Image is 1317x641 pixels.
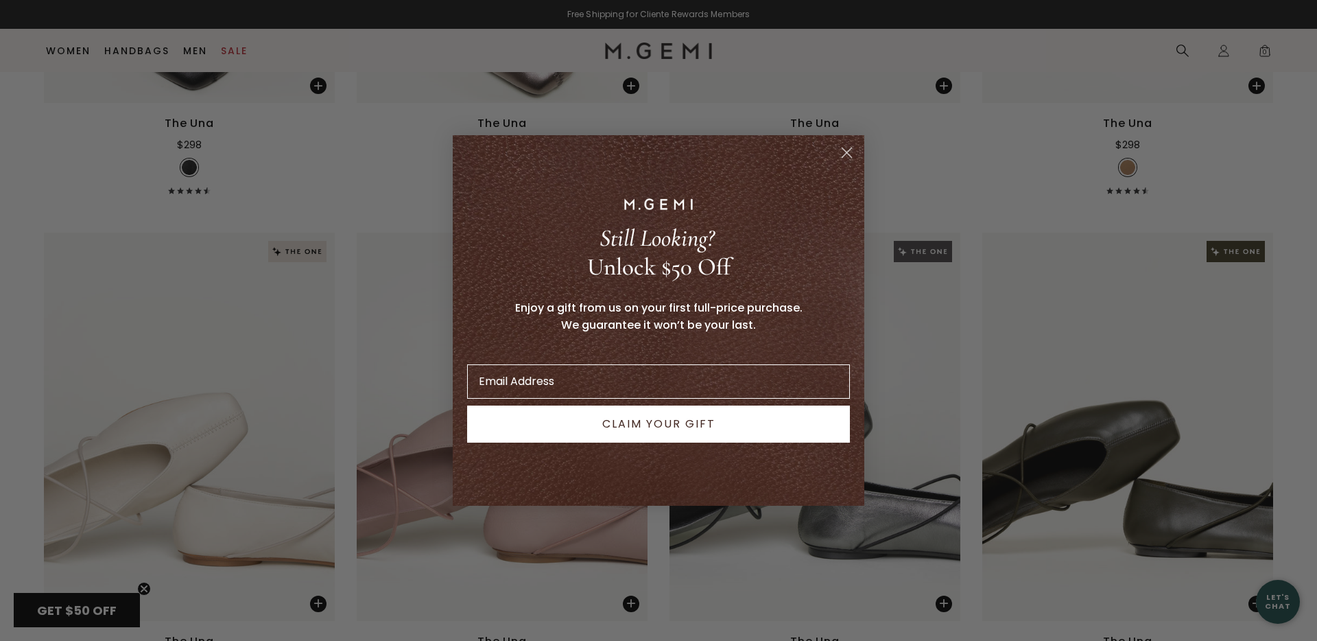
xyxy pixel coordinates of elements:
[467,406,850,443] button: CLAIM YOUR GIFT
[600,224,714,253] span: Still Looking?
[587,253,731,281] span: Unlock $50 Off
[835,141,859,165] button: Close dialog
[515,300,803,333] span: Enjoy a gift from us on your first full-price purchase. We guarantee it won’t be your last.
[467,364,850,399] input: Email Address
[624,198,693,209] img: M.GEMI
